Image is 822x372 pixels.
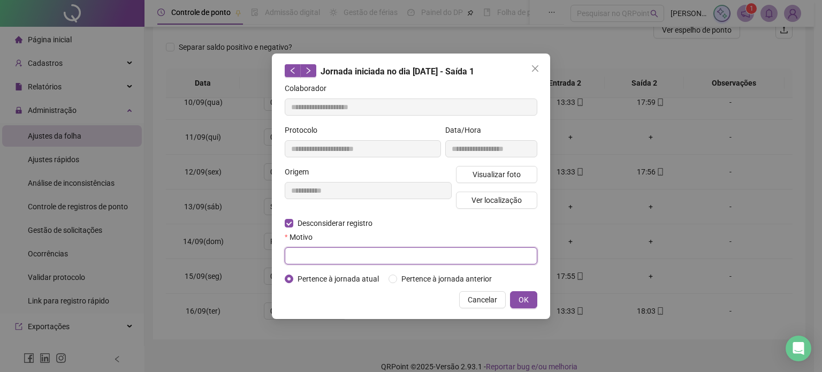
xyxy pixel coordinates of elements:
[289,67,296,74] span: left
[510,291,537,308] button: OK
[285,231,319,243] label: Motivo
[305,67,312,74] span: right
[456,166,537,183] button: Visualizar foto
[473,169,521,180] span: Visualizar foto
[397,273,496,285] span: Pertence à jornada anterior
[285,64,301,77] button: left
[471,194,522,206] span: Ver localização
[285,124,324,136] label: Protocolo
[459,291,506,308] button: Cancelar
[445,124,488,136] label: Data/Hora
[456,192,537,209] button: Ver localização
[285,82,333,94] label: Colaborador
[293,273,383,285] span: Pertence à jornada atual
[285,64,537,78] div: Jornada iniciada no dia [DATE] - Saída 1
[519,294,529,306] span: OK
[285,166,316,178] label: Origem
[293,217,377,229] span: Desconsiderar registro
[527,60,544,77] button: Close
[300,64,316,77] button: right
[531,64,539,73] span: close
[468,294,497,306] span: Cancelar
[786,336,811,361] div: Open Intercom Messenger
